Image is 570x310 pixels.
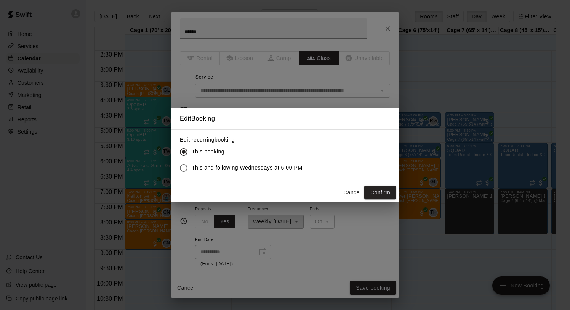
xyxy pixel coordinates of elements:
[192,148,224,156] span: This booking
[171,108,399,130] h2: Edit Booking
[340,186,364,200] button: Cancel
[192,164,303,172] span: This and following Wednesdays at 6:00 PM
[180,136,309,144] label: Edit recurring booking
[364,186,396,200] button: Confirm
